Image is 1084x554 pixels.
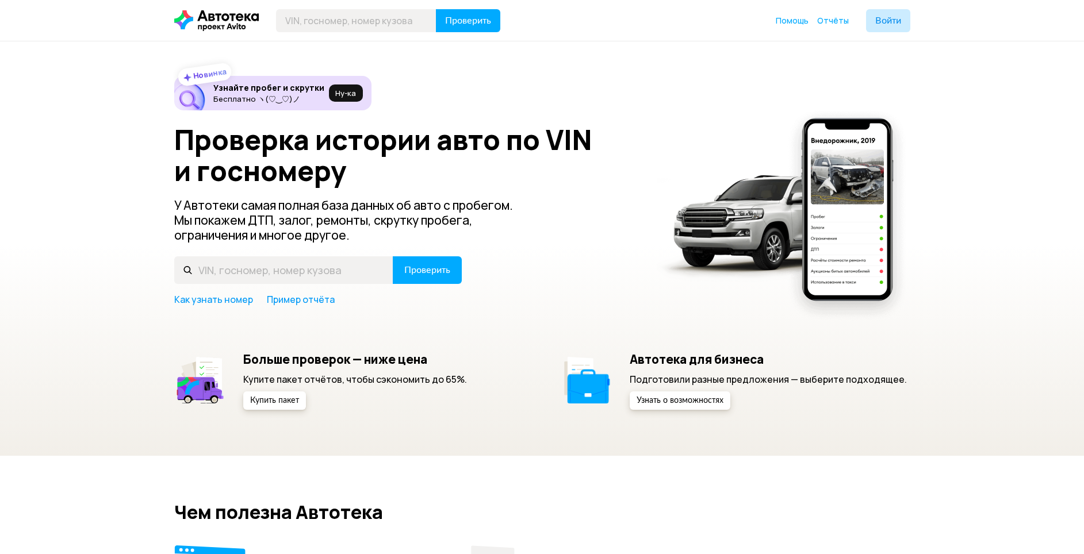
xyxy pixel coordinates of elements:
[630,373,907,386] p: Подготовили разные предложения — выберите подходящее.
[436,9,500,32] button: Проверить
[866,9,910,32] button: Войти
[174,256,393,284] input: VIN, госномер, номер кузова
[243,373,467,386] p: Купите пакет отчётов, чтобы сэкономить до 65%.
[250,397,299,405] span: Купить пакет
[630,391,730,410] button: Узнать о возможностях
[243,391,306,410] button: Купить пакет
[776,15,809,26] a: Помощь
[213,83,324,93] h6: Узнайте пробег и скрутки
[267,293,335,306] a: Пример отчёта
[875,16,901,25] span: Войти
[817,15,849,26] a: Отчёты
[276,9,436,32] input: VIN, госномер, номер кузова
[174,124,642,186] h1: Проверка истории авто по VIN и госномеру
[174,293,253,306] a: Как узнать номер
[174,198,532,243] p: У Автотеки самая полная база данных об авто с пробегом. Мы покажем ДТП, залог, ремонты, скрутку п...
[174,502,910,522] h2: Чем полезна Автотека
[445,16,491,25] span: Проверить
[213,94,324,103] p: Бесплатно ヽ(♡‿♡)ノ
[192,66,227,81] strong: Новинка
[637,397,723,405] span: Узнать о возможностях
[335,89,356,98] span: Ну‑ка
[404,266,450,275] span: Проверить
[243,352,467,367] h5: Больше проверок — ниже цена
[393,256,462,284] button: Проверить
[630,352,907,367] h5: Автотека для бизнеса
